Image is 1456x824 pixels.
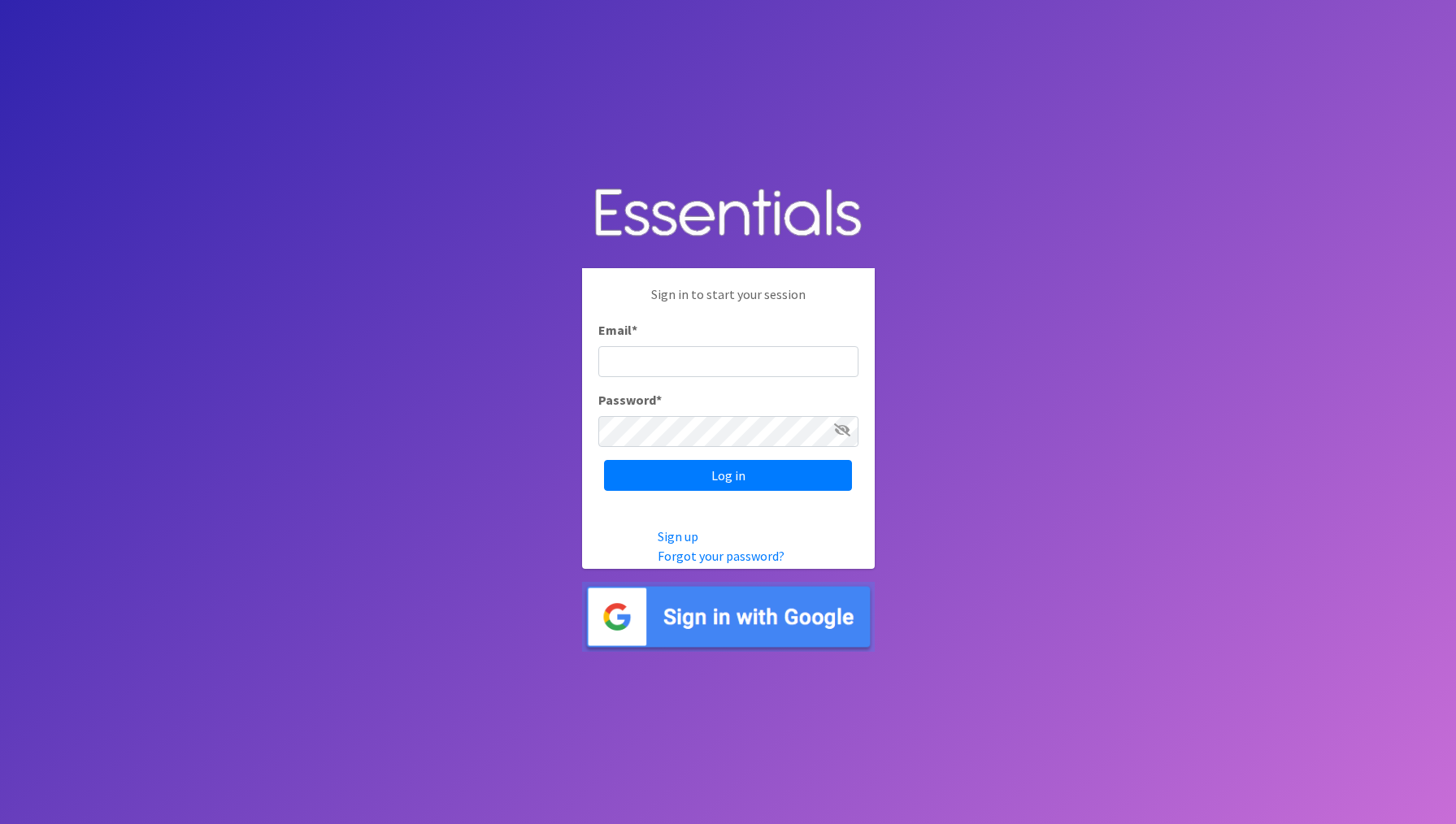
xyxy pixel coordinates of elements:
input: Log in [604,460,852,491]
img: Human Essentials [582,172,875,256]
abbr: required [656,392,662,408]
label: Password [598,390,662,410]
p: Sign in to start your session [598,284,858,320]
label: Email [598,320,637,340]
a: Sign up [658,528,698,544]
a: Forgot your password? [658,548,785,564]
abbr: required [632,322,637,338]
img: Sign in with Google [582,582,875,653]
